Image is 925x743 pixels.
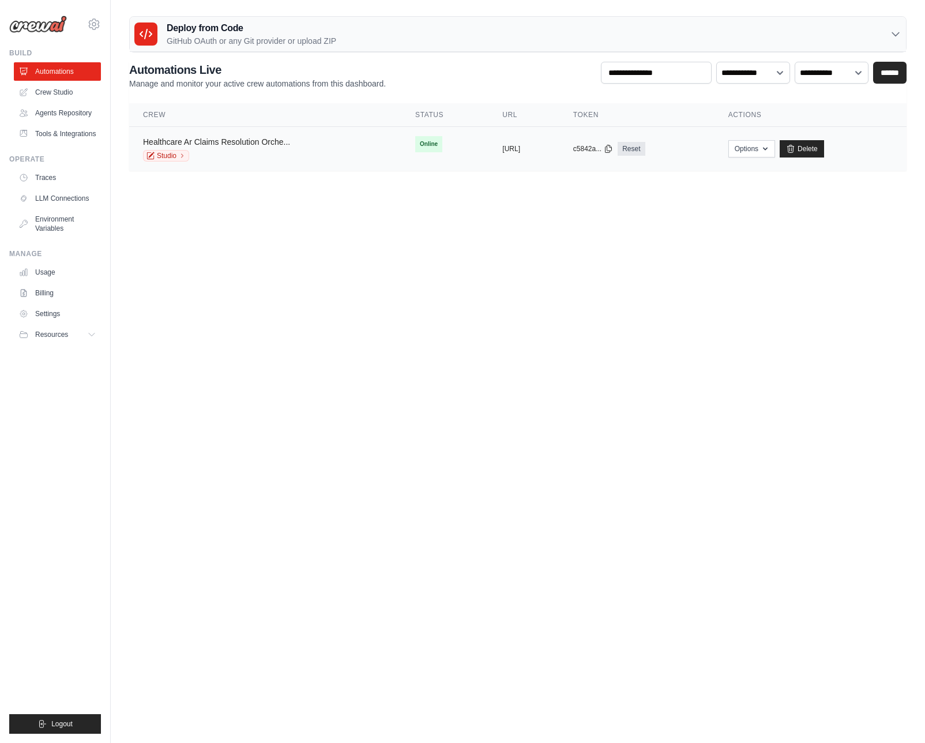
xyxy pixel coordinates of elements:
span: Resources [35,330,68,339]
a: Delete [780,140,824,157]
h3: Deploy from Code [167,21,336,35]
a: Reset [618,142,645,156]
a: Healthcare Ar Claims Resolution Orche... [143,137,290,147]
span: Online [415,136,442,152]
th: URL [488,103,559,127]
a: LLM Connections [14,189,101,208]
span: Logout [51,719,73,729]
a: Studio [143,150,189,162]
p: GitHub OAuth or any Git provider or upload ZIP [167,35,336,47]
th: Actions [715,103,907,127]
a: Agents Repository [14,104,101,122]
a: Tools & Integrations [14,125,101,143]
a: Traces [14,168,101,187]
a: Usage [14,263,101,282]
div: Build [9,48,101,58]
th: Status [401,103,488,127]
th: Crew [129,103,401,127]
button: c5842a... [573,144,613,153]
div: Operate [9,155,101,164]
button: Resources [14,325,101,344]
p: Manage and monitor your active crew automations from this dashboard. [129,78,386,89]
h2: Automations Live [129,62,386,78]
a: Automations [14,62,101,81]
button: Options [728,140,775,157]
button: Logout [9,714,101,734]
a: Crew Studio [14,83,101,102]
a: Settings [14,305,101,323]
div: Manage [9,249,101,258]
th: Token [559,103,715,127]
a: Environment Variables [14,210,101,238]
img: Logo [9,16,67,33]
a: Billing [14,284,101,302]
